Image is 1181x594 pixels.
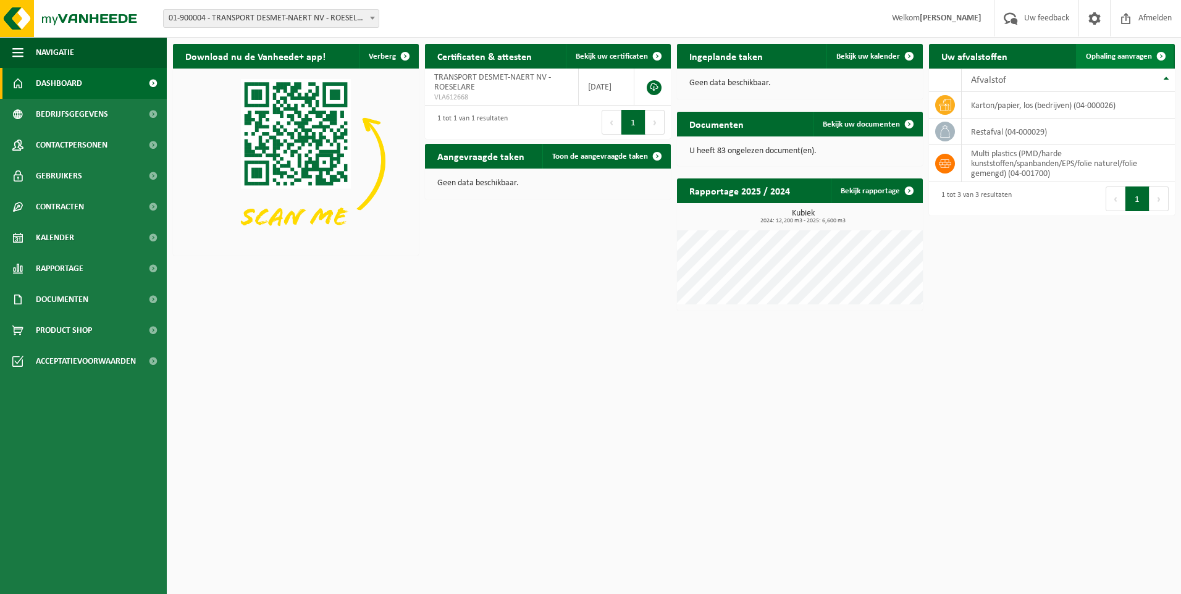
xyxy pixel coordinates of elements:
[1076,44,1174,69] a: Ophaling aanvragen
[813,112,922,136] a: Bekijk uw documenten
[831,178,922,203] a: Bekijk rapportage
[36,68,82,99] span: Dashboard
[434,93,569,102] span: VLA612668
[962,92,1175,119] td: karton/papier, los (bedrijven) (04-000026)
[683,209,923,224] h3: Kubiek
[579,69,634,106] td: [DATE]
[836,52,900,61] span: Bekijk uw kalender
[434,73,551,92] span: TRANSPORT DESMET-NAERT NV - ROESELARE
[920,14,981,23] strong: [PERSON_NAME]
[431,109,508,136] div: 1 tot 1 van 1 resultaten
[36,222,74,253] span: Kalender
[36,37,74,68] span: Navigatie
[621,110,645,135] button: 1
[425,44,544,68] h2: Certificaten & attesten
[689,79,910,88] p: Geen data beschikbaar.
[677,178,802,203] h2: Rapportage 2025 / 2024
[929,44,1020,68] h2: Uw afvalstoffen
[1149,186,1169,211] button: Next
[962,119,1175,145] td: restafval (04-000029)
[1106,186,1125,211] button: Previous
[962,145,1175,182] td: multi plastics (PMD/harde kunststoffen/spanbanden/EPS/folie naturel/folie gemengd) (04-001700)
[826,44,922,69] a: Bekijk uw kalender
[677,44,775,68] h2: Ingeplande taken
[173,69,419,253] img: Download de VHEPlus App
[935,185,1012,212] div: 1 tot 3 van 3 resultaten
[36,346,136,377] span: Acceptatievoorwaarden
[437,179,658,188] p: Geen data beschikbaar.
[36,161,82,191] span: Gebruikers
[36,315,92,346] span: Product Shop
[163,9,379,28] span: 01-900004 - TRANSPORT DESMET-NAERT NV - ROESELARE
[602,110,621,135] button: Previous
[542,144,670,169] a: Toon de aangevraagde taken
[369,52,396,61] span: Verberg
[689,147,910,156] p: U heeft 83 ongelezen document(en).
[36,130,107,161] span: Contactpersonen
[683,218,923,224] span: 2024: 12,200 m3 - 2025: 6,600 m3
[164,10,379,27] span: 01-900004 - TRANSPORT DESMET-NAERT NV - ROESELARE
[645,110,665,135] button: Next
[36,284,88,315] span: Documenten
[971,75,1006,85] span: Afvalstof
[677,112,756,136] h2: Documenten
[576,52,648,61] span: Bekijk uw certificaten
[1125,186,1149,211] button: 1
[1086,52,1152,61] span: Ophaling aanvragen
[425,144,537,168] h2: Aangevraagde taken
[823,120,900,128] span: Bekijk uw documenten
[173,44,338,68] h2: Download nu de Vanheede+ app!
[36,253,83,284] span: Rapportage
[566,44,670,69] a: Bekijk uw certificaten
[36,99,108,130] span: Bedrijfsgegevens
[36,191,84,222] span: Contracten
[359,44,418,69] button: Verberg
[552,153,648,161] span: Toon de aangevraagde taken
